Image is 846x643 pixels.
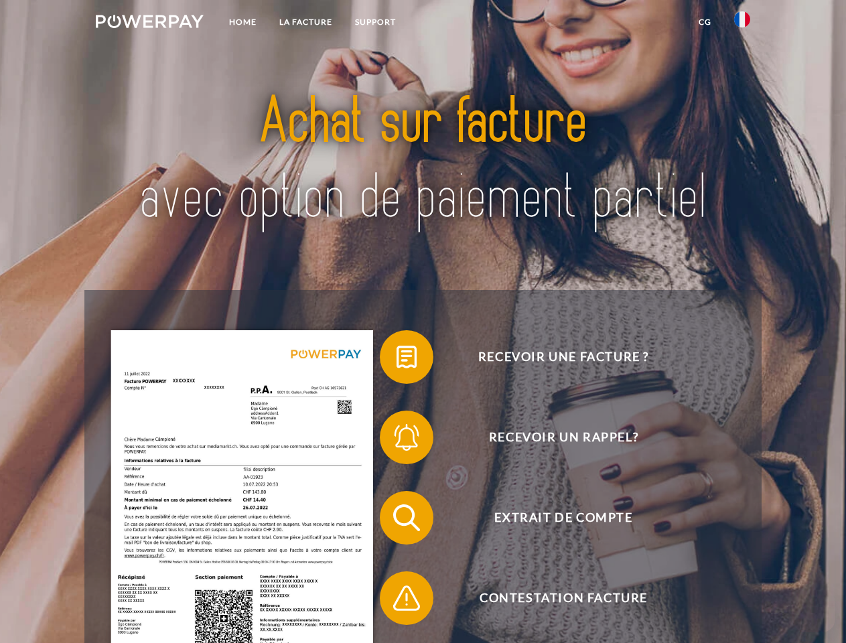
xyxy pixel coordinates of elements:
[218,10,268,34] a: Home
[399,571,727,625] span: Contestation Facture
[380,491,728,545] button: Extrait de compte
[344,10,407,34] a: Support
[687,10,723,34] a: CG
[399,491,727,545] span: Extrait de compte
[380,571,728,625] button: Contestation Facture
[399,330,727,384] span: Recevoir une facture ?
[399,411,727,464] span: Recevoir un rappel?
[390,340,423,374] img: qb_bill.svg
[734,11,750,27] img: fr
[268,10,344,34] a: LA FACTURE
[380,411,728,464] button: Recevoir un rappel?
[128,64,718,257] img: title-powerpay_fr.svg
[96,15,204,28] img: logo-powerpay-white.svg
[390,581,423,615] img: qb_warning.svg
[390,421,423,454] img: qb_bell.svg
[380,330,728,384] button: Recevoir une facture ?
[792,589,835,632] iframe: Button to launch messaging window
[390,501,423,534] img: qb_search.svg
